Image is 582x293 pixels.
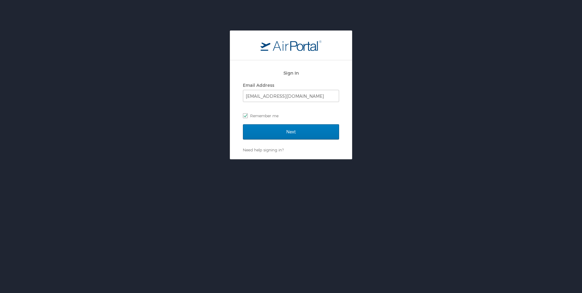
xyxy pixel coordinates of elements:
img: logo [261,40,321,51]
a: Need help signing in? [243,147,284,152]
label: Email Address [243,83,274,88]
label: Remember me [243,111,339,120]
h2: Sign In [243,69,339,76]
input: Next [243,124,339,139]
